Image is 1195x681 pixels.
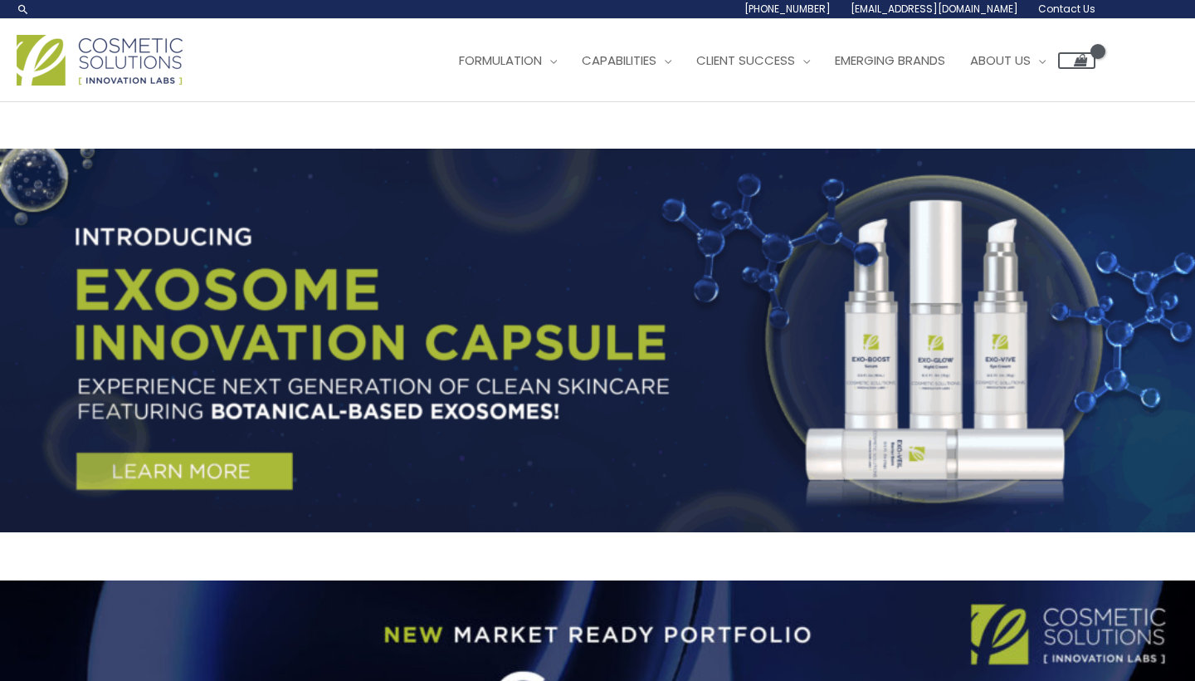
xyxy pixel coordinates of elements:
span: Capabilities [582,51,656,69]
span: Contact Us [1038,2,1095,16]
a: Emerging Brands [822,36,958,86]
span: Formulation [459,51,542,69]
span: [EMAIL_ADDRESS][DOMAIN_NAME] [851,2,1018,16]
span: About Us [970,51,1031,69]
a: Formulation [446,36,569,86]
a: Search icon link [17,2,30,16]
span: Emerging Brands [835,51,945,69]
a: Capabilities [569,36,684,86]
span: Client Success [696,51,795,69]
img: Cosmetic Solutions Logo [17,35,183,86]
a: View Shopping Cart, empty [1058,52,1095,69]
nav: Site Navigation [434,36,1095,86]
span: [PHONE_NUMBER] [744,2,831,16]
a: About Us [958,36,1058,86]
a: Client Success [684,36,822,86]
